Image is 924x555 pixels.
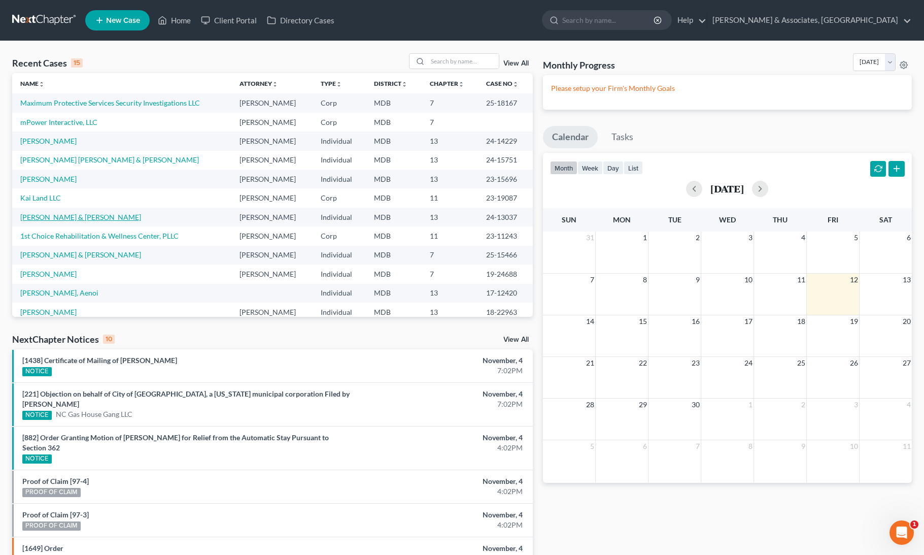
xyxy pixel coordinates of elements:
td: 7 [422,113,478,132]
td: Individual [313,208,366,226]
span: New Case [106,17,140,24]
td: [PERSON_NAME] [231,93,313,112]
a: Attorneyunfold_more [239,80,278,87]
i: unfold_more [336,81,342,87]
a: Typeunfold_more [321,80,342,87]
a: [PERSON_NAME] [20,175,77,183]
td: [PERSON_NAME] [231,208,313,226]
span: 29 [638,399,648,411]
span: 8 [642,274,648,286]
div: 7:02PM [363,399,523,409]
i: unfold_more [39,81,45,87]
a: [PERSON_NAME], Aenoi [20,288,98,297]
div: NOTICE [22,411,52,420]
a: [PERSON_NAME] [20,270,77,278]
td: MDB [366,132,422,150]
span: 16 [691,315,701,328]
a: mPower Interactive, LLC [20,118,97,126]
span: 15 [638,315,648,328]
div: November, 4 [363,355,523,366]
div: 4:02PM [363,443,523,453]
div: 7:02PM [363,366,523,376]
span: 27 [902,357,912,369]
td: 25-18167 [478,93,532,112]
span: 3 [853,399,859,411]
span: 11 [796,274,806,286]
td: MDB [366,284,422,303]
td: Individual [313,132,366,150]
p: Please setup your Firm's Monthly Goals [551,83,904,93]
td: Corp [313,226,366,245]
div: November, 4 [363,510,523,520]
div: 15 [71,58,83,68]
td: [PERSON_NAME] [231,113,313,132]
span: 9 [695,274,701,286]
a: [PERSON_NAME] & Associates, [GEOGRAPHIC_DATA] [707,11,911,29]
span: 1 [910,520,918,529]
a: NC Gas House Gang LLC [56,409,132,419]
td: MDB [366,188,422,207]
td: Individual [313,303,366,321]
span: 9 [800,440,806,452]
a: [221] Objection on behalf of City of [GEOGRAPHIC_DATA], a [US_STATE] municipal corporation Filed ... [22,389,350,408]
span: 2 [695,232,701,244]
td: MDB [366,303,422,321]
a: Proof of Claim [97-4] [22,477,89,485]
td: 23-15696 [478,170,532,188]
td: 11 [422,226,478,245]
div: NOTICE [22,454,52,464]
span: 12 [849,274,859,286]
a: Chapterunfold_more [430,80,464,87]
td: [PERSON_NAME] [231,151,313,170]
td: Individual [313,265,366,283]
div: Recent Cases [12,57,83,69]
td: [PERSON_NAME] [231,188,313,207]
a: [1649] Order [22,544,63,552]
iframe: Intercom live chat [889,520,914,545]
i: unfold_more [272,81,278,87]
span: 1 [642,232,648,244]
td: 17-12420 [478,284,532,303]
span: 6 [906,232,912,244]
a: Proof of Claim [97-3] [22,510,89,519]
span: 26 [849,357,859,369]
span: 17 [743,315,754,328]
span: 18 [796,315,806,328]
td: [PERSON_NAME] [231,303,313,321]
h3: Monthly Progress [543,59,615,71]
a: Home [153,11,196,29]
a: Client Portal [196,11,262,29]
td: 24-14229 [478,132,532,150]
span: 4 [906,399,912,411]
a: Directory Cases [262,11,339,29]
a: View All [503,336,529,343]
span: 6 [642,440,648,452]
td: Individual [313,284,366,303]
div: November, 4 [363,389,523,399]
span: 19 [849,315,859,328]
td: 13 [422,208,478,226]
td: Corp [313,93,366,112]
a: Tasks [602,126,642,148]
td: Corp [313,188,366,207]
td: MDB [366,265,422,283]
span: 21 [585,357,595,369]
td: 23-19087 [478,188,532,207]
button: day [603,161,624,175]
a: Districtunfold_more [374,80,407,87]
td: 13 [422,151,478,170]
a: Calendar [543,126,598,148]
div: NOTICE [22,367,52,376]
span: 5 [853,232,859,244]
td: MDB [366,246,422,265]
span: 2 [800,399,806,411]
span: Sun [562,215,576,224]
a: 1st Choice Rehabilitation & Wellness Center, PLLC [20,232,179,240]
div: November, 4 [363,543,523,553]
td: Individual [313,151,366,170]
div: November, 4 [363,476,523,486]
span: 7 [589,274,595,286]
div: PROOF OF CLAIM [22,488,81,497]
span: 13 [902,274,912,286]
div: November, 4 [363,433,523,443]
